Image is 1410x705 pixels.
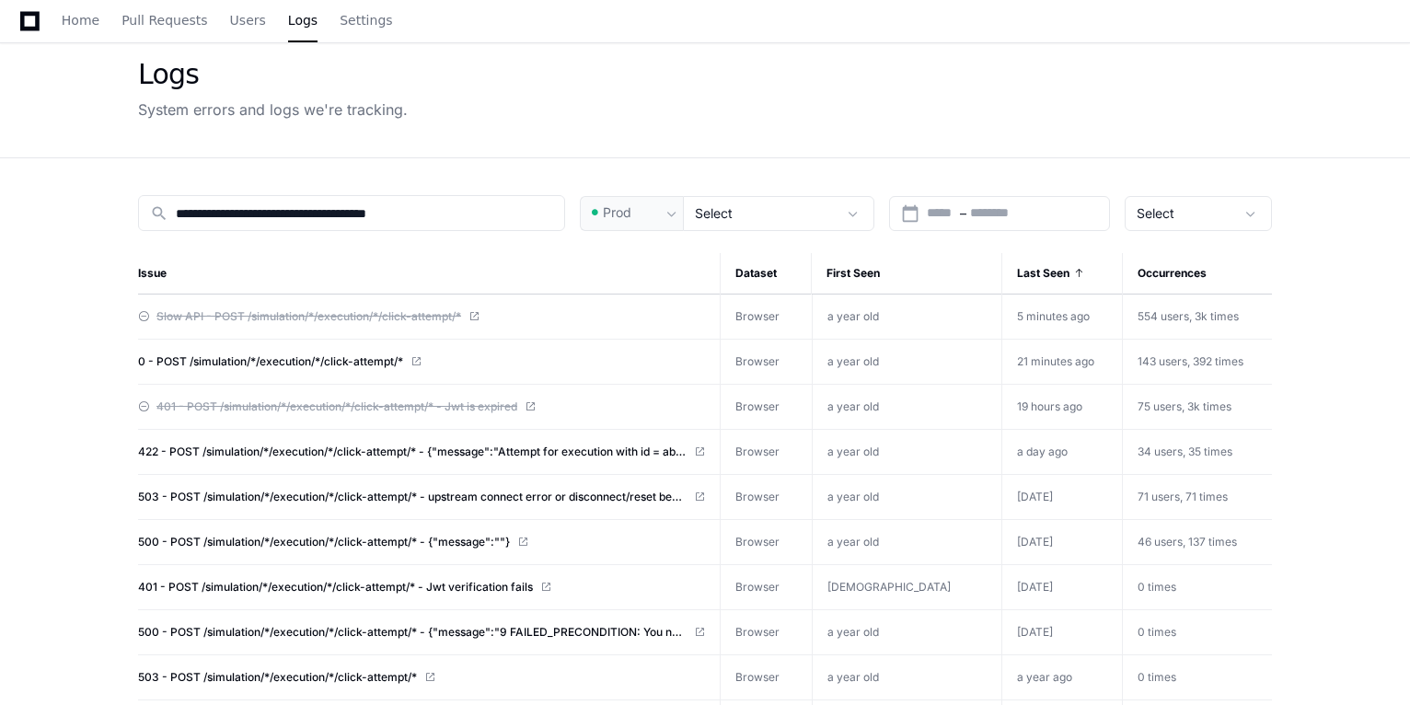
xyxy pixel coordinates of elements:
button: Open calendar [901,204,919,223]
span: First Seen [826,266,880,281]
span: Prod [603,203,631,222]
span: 34 users, 35 times [1138,445,1232,458]
td: Browser [720,295,811,340]
td: a year old [812,475,1001,519]
td: 21 minutes ago [1002,340,1123,385]
mat-icon: search [150,204,168,223]
span: 143 users, 392 times [1138,354,1243,368]
span: 0 times [1138,625,1176,639]
span: 422 - POST /simulation/*/execution/*/click-attempt/* - {"message":"Attempt for execution with id ... [138,445,687,459]
td: 5 minutes ago [1002,295,1123,340]
td: [DATE] [1002,520,1123,565]
td: a year old [812,610,1001,654]
td: [DATE] [1002,610,1123,655]
span: – [960,204,966,223]
span: 75 users, 3k times [1138,399,1231,413]
td: [DATE] [1002,475,1123,520]
div: Logs [138,58,408,91]
span: 554 users, 3k times [1138,309,1239,323]
td: a day ago [1002,430,1123,475]
a: 401 - POST /simulation/*/execution/*/click-attempt/* - Jwt is expired [138,399,705,414]
td: [DEMOGRAPHIC_DATA] [812,565,1001,609]
a: 401 - POST /simulation/*/execution/*/click-attempt/* - Jwt verification fails [138,580,705,595]
span: 0 times [1138,580,1176,594]
span: Last Seen [1017,266,1069,281]
a: Slow API - POST /simulation/*/execution/*/click-attempt/* [138,309,705,324]
span: 503 - POST /simulation/*/execution/*/click-attempt/* [138,670,417,685]
td: Browser [720,385,811,430]
th: Occurrences [1123,253,1272,295]
a: 500 - POST /simulation/*/execution/*/click-attempt/* - {"message":""} [138,535,705,549]
span: Select [695,205,733,221]
span: 401 - POST /simulation/*/execution/*/click-attempt/* - Jwt is expired [156,399,517,414]
a: 500 - POST /simulation/*/execution/*/click-attempt/* - {"message":"9 FAILED_PRECONDITION: You nee... [138,625,705,640]
span: Settings [340,15,392,26]
a: 422 - POST /simulation/*/execution/*/click-attempt/* - {"message":"Attempt for execution with id ... [138,445,705,459]
td: a year old [812,295,1001,339]
span: 0 - POST /simulation/*/execution/*/click-attempt/* [138,354,403,369]
td: 19 hours ago [1002,385,1123,430]
div: System errors and logs we're tracking. [138,98,408,121]
span: Home [62,15,99,26]
span: Logs [288,15,318,26]
td: a year old [812,430,1001,474]
span: 46 users, 137 times [1138,535,1237,549]
span: Slow API - POST /simulation/*/execution/*/click-attempt/* [156,309,461,324]
a: 503 - POST /simulation/*/execution/*/click-attempt/* - upstream connect error or disconnect/reset... [138,490,705,504]
a: 503 - POST /simulation/*/execution/*/click-attempt/* [138,670,705,685]
span: Users [230,15,266,26]
td: a year ago [1002,655,1123,700]
td: [DATE] [1002,565,1123,610]
span: 500 - POST /simulation/*/execution/*/click-attempt/* - {"message":"9 FAILED_PRECONDITION: You nee... [138,625,687,640]
th: Issue [138,253,720,295]
span: 503 - POST /simulation/*/execution/*/click-attempt/* - upstream connect error or disconnect/reset... [138,490,687,504]
mat-icon: calendar_today [901,204,919,223]
td: Browser [720,430,811,475]
td: a year old [812,340,1001,384]
span: Pull Requests [121,15,207,26]
a: 0 - POST /simulation/*/execution/*/click-attempt/* [138,354,705,369]
td: a year old [812,385,1001,429]
td: a year old [812,655,1001,699]
th: Dataset [720,253,811,295]
span: 500 - POST /simulation/*/execution/*/click-attempt/* - {"message":""} [138,535,510,549]
span: 71 users, 71 times [1138,490,1228,503]
td: Browser [720,610,811,655]
td: Browser [720,340,811,385]
span: 401 - POST /simulation/*/execution/*/click-attempt/* - Jwt verification fails [138,580,533,595]
td: Browser [720,655,811,700]
td: Browser [720,565,811,610]
td: Browser [720,475,811,520]
td: a year old [812,520,1001,564]
td: Browser [720,520,811,565]
span: 0 times [1138,670,1176,684]
span: Select [1137,205,1174,221]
